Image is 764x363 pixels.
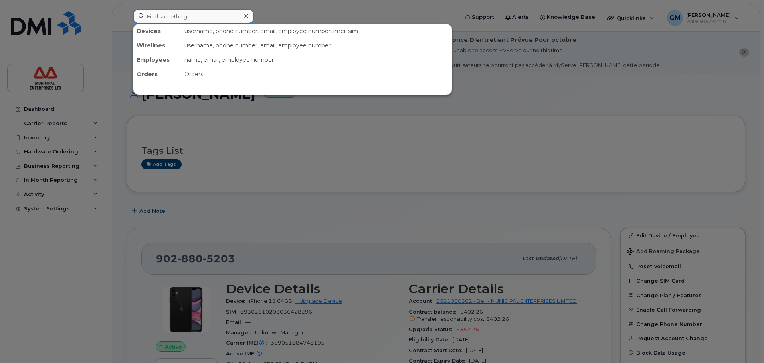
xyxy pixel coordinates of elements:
div: Orders [181,67,452,81]
div: Employees [133,53,181,67]
div: username, phone number, email, employee number [181,38,452,53]
div: Orders [133,67,181,81]
div: username, phone number, email, employee number, imei, sim [181,24,452,38]
div: name, email, employee number [181,53,452,67]
div: Devices [133,24,181,38]
div: Wirelines [133,38,181,53]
